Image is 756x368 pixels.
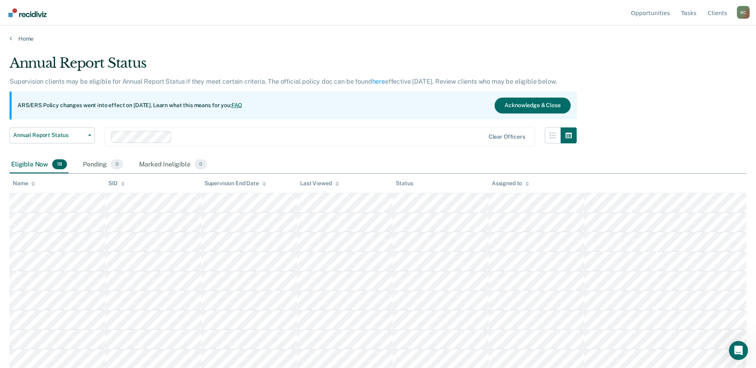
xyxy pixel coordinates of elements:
div: Supervision End Date [204,180,266,187]
div: SID [108,180,125,187]
div: Last Viewed [300,180,339,187]
div: K C [737,6,750,19]
div: Marked Ineligible0 [137,156,208,174]
div: Pending0 [81,156,125,174]
button: Profile dropdown button [737,6,750,19]
span: Annual Report Status [13,132,85,139]
span: 0 [194,159,207,170]
button: Acknowledge & Close [495,98,570,114]
button: Annual Report Status [10,127,95,143]
div: Assigned to [492,180,529,187]
p: ARS/ERS Policy changes went into effect on [DATE]. Learn what this means for you: [18,102,242,110]
span: 0 [111,159,123,170]
img: Recidiviz [8,8,47,17]
div: Status [396,180,413,187]
iframe: Intercom live chat [729,341,748,360]
div: Annual Report Status [10,55,577,78]
a: FAQ [232,102,243,108]
div: Clear officers [489,133,525,140]
span: 18 [52,159,67,170]
div: Eligible Now18 [10,156,69,174]
a: Home [10,35,746,42]
a: here [372,78,385,85]
div: Name [13,180,35,187]
p: Supervision clients may be eligible for Annual Report Status if they meet certain criteria. The o... [10,78,557,85]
